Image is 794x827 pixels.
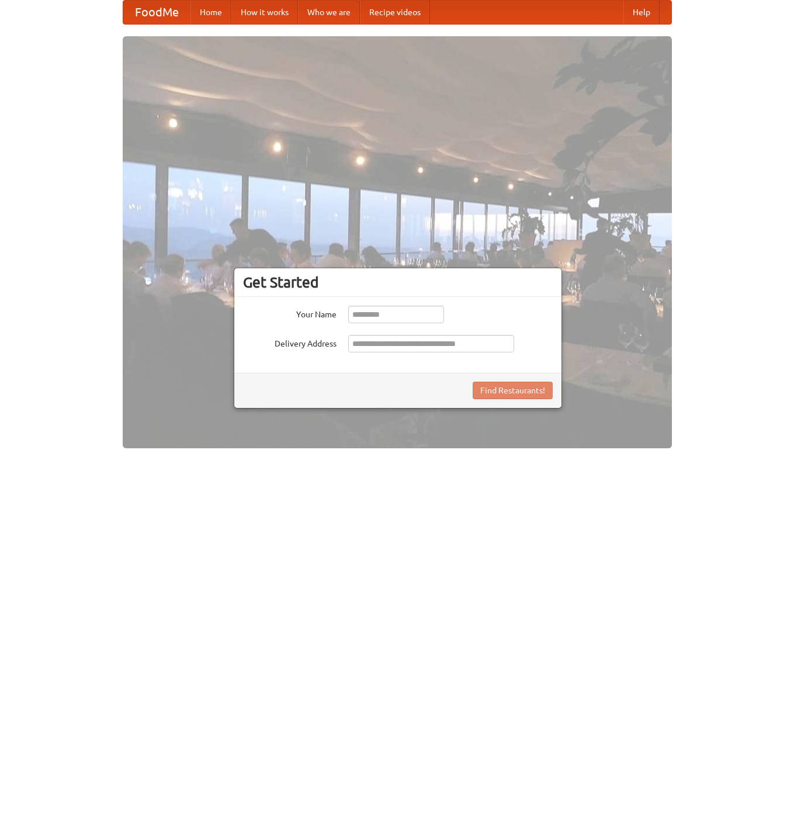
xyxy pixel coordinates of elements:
[623,1,660,24] a: Help
[243,306,337,320] label: Your Name
[298,1,360,24] a: Who we are
[243,335,337,350] label: Delivery Address
[243,274,553,291] h3: Get Started
[473,382,553,399] button: Find Restaurants!
[231,1,298,24] a: How it works
[123,1,190,24] a: FoodMe
[360,1,430,24] a: Recipe videos
[190,1,231,24] a: Home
